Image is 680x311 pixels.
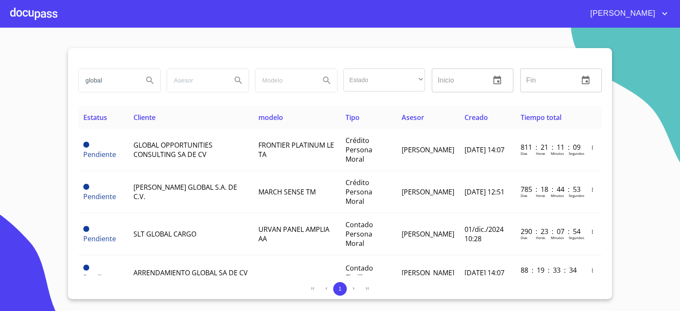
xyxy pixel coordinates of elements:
[346,136,372,164] span: Crédito Persona Moral
[83,184,89,190] span: Pendiente
[569,193,584,198] p: Segundos
[521,235,527,240] p: Dias
[133,183,237,201] span: [PERSON_NAME] GLOBAL S.A. DE C.V.
[551,235,564,240] p: Minutos
[536,151,545,156] p: Horas
[521,193,527,198] p: Dias
[551,274,564,279] p: Minutos
[343,68,425,91] div: ​
[83,226,89,232] span: Pendiente
[346,113,360,122] span: Tipo
[569,151,584,156] p: Segundos
[346,263,373,282] span: Contado Flotilla
[465,187,504,197] span: [DATE] 12:51
[551,193,564,198] p: Minutos
[402,229,454,239] span: [PERSON_NAME]
[333,282,347,296] button: 1
[465,268,504,277] span: [DATE] 14:07
[133,113,156,122] span: Cliente
[83,265,89,271] span: Pendiente
[79,69,136,92] input: search
[521,143,578,152] p: 811 : 21 : 11 : 09
[569,274,584,279] p: Segundos
[133,229,196,239] span: SLT GLOBAL CARGO
[465,225,504,243] span: 01/dic./2024 10:28
[584,7,660,20] span: [PERSON_NAME]
[402,187,454,197] span: [PERSON_NAME]
[133,140,212,159] span: GLOBAL OPPORTUNITIES CONSULTING SA DE CV
[521,274,527,279] p: Dias
[402,145,454,154] span: [PERSON_NAME]
[465,145,504,154] span: [DATE] 14:07
[584,7,670,20] button: account of current user
[255,69,313,92] input: search
[536,193,545,198] p: Horas
[402,268,454,277] span: [PERSON_NAME]
[521,113,561,122] span: Tiempo total
[258,113,283,122] span: modelo
[465,113,488,122] span: Creado
[140,70,160,91] button: Search
[83,192,116,201] span: Pendiente
[521,151,527,156] p: Dias
[338,285,341,292] span: 1
[346,220,373,248] span: Contado Persona Moral
[167,69,225,92] input: search
[83,142,89,148] span: Pendiente
[83,234,116,243] span: Pendiente
[83,113,107,122] span: Estatus
[536,274,545,279] p: Horas
[402,113,424,122] span: Asesor
[521,227,578,236] p: 290 : 23 : 07 : 54
[83,273,116,282] span: Pendiente
[536,235,545,240] p: Horas
[551,151,564,156] p: Minutos
[258,140,334,159] span: FRONTIER PLATINUM LE TA
[83,150,116,159] span: Pendiente
[521,265,578,275] p: 88 : 19 : 33 : 34
[346,178,372,206] span: Crédito Persona Moral
[228,70,249,91] button: Search
[521,185,578,194] p: 785 : 18 : 44 : 53
[258,187,316,197] span: MARCH SENSE TM
[133,268,248,277] span: ARRENDAMIENTO GLOBAL SA DE CV
[569,235,584,240] p: Segundos
[317,70,337,91] button: Search
[258,225,329,243] span: URVAN PANEL AMPLIA AA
